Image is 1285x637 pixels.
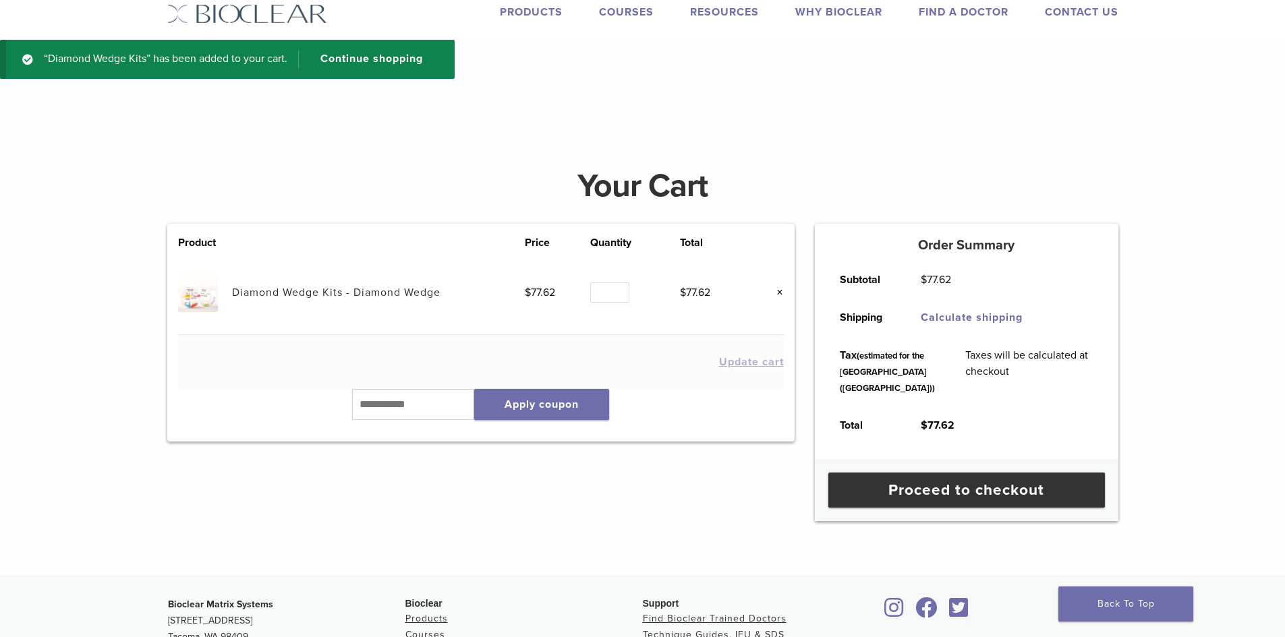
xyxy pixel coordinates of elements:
span: $ [680,286,686,299]
a: Calculate shipping [921,311,1023,324]
a: Continue shopping [298,51,433,68]
a: Why Bioclear [795,5,882,19]
a: Products [405,613,448,624]
a: Bioclear [880,605,909,619]
th: Total [680,235,746,251]
a: Diamond Wedge Kits - Diamond Wedge [232,286,440,299]
h5: Order Summary [815,237,1118,253]
bdi: 77.62 [921,419,954,432]
a: Resources [690,5,759,19]
h1: Your Cart [157,170,1129,202]
bdi: 77.62 [525,286,555,299]
button: Apply coupon [474,389,609,420]
a: Contact Us [1045,5,1118,19]
a: Products [500,5,563,19]
span: Bioclear [405,598,442,609]
small: (estimated for the [GEOGRAPHIC_DATA] ([GEOGRAPHIC_DATA])) [840,351,935,394]
a: Proceed to checkout [828,473,1105,508]
button: Update cart [719,357,784,367]
a: Find Bioclear Trained Doctors [643,613,787,624]
a: Find A Doctor [919,5,1008,19]
th: Total [825,406,906,444]
th: Tax [825,336,950,406]
th: Subtotal [825,261,906,299]
span: $ [921,419,927,432]
th: Price [525,235,591,251]
td: Taxes will be calculated at checkout [950,336,1108,406]
a: Remove this item [766,284,784,301]
img: Bioclear [167,4,327,24]
a: Back To Top [1058,586,1193,621]
th: Product [178,235,232,251]
a: Bioclear [945,605,973,619]
bdi: 77.62 [921,273,951,286]
span: Support [643,598,679,609]
th: Quantity [590,235,679,251]
img: Diamond Wedge Kits - Diamond Wedge [178,272,218,312]
strong: Bioclear Matrix Systems [168,599,273,610]
span: $ [525,286,531,299]
th: Shipping [825,299,906,336]
a: Courses [599,5,654,19]
a: Bioclear [911,605,942,619]
span: $ [921,273,927,286]
bdi: 77.62 [680,286,710,299]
